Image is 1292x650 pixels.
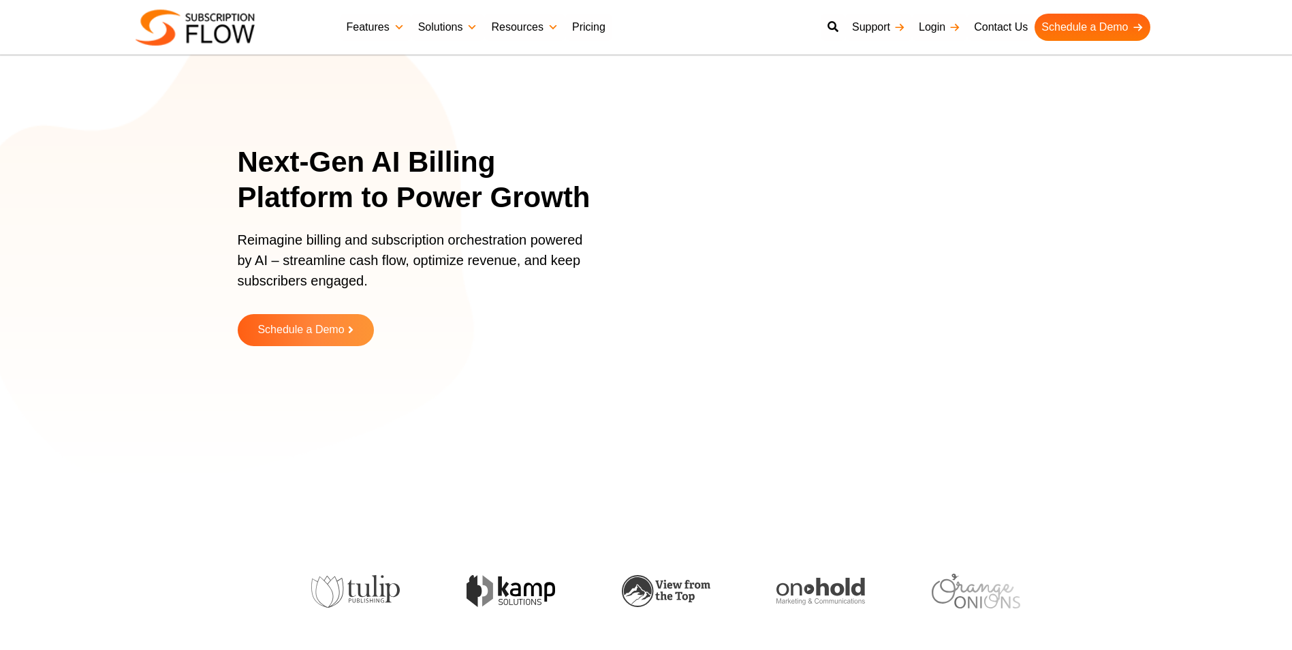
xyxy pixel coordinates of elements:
[967,14,1035,41] a: Contact Us
[308,575,396,608] img: tulip-publishing
[845,14,912,41] a: Support
[238,314,374,346] a: Schedule a Demo
[238,144,609,216] h1: Next-Gen AI Billing Platform to Power Growth
[912,14,967,41] a: Login
[773,578,862,605] img: onhold-marketing
[565,14,612,41] a: Pricing
[928,574,1017,608] img: orange-onions
[411,14,485,41] a: Solutions
[484,14,565,41] a: Resources
[463,575,552,607] img: kamp-solution
[136,10,255,46] img: Subscriptionflow
[618,575,707,607] img: view-from-the-top
[238,230,592,305] p: Reimagine billing and subscription orchestration powered by AI – streamline cash flow, optimize r...
[340,14,411,41] a: Features
[257,324,344,336] span: Schedule a Demo
[1035,14,1150,41] a: Schedule a Demo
